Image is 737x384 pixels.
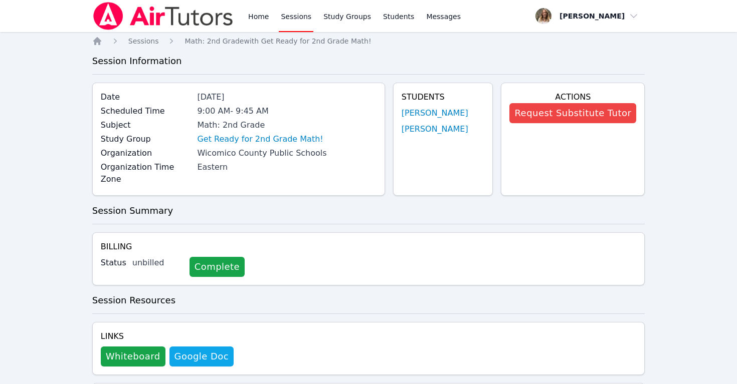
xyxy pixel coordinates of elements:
[197,119,376,131] div: Math: 2nd Grade
[190,257,245,277] a: Complete
[197,133,323,145] a: Get Ready for 2nd Grade Math!
[197,161,376,173] div: Eastern
[92,36,645,46] nav: Breadcrumb
[92,204,645,218] h3: Session Summary
[92,54,645,68] h3: Session Information
[101,257,126,269] label: Status
[92,2,234,30] img: Air Tutors
[169,346,234,366] a: Google Doc
[197,105,376,117] div: 9:00 AM - 9:45 AM
[101,161,192,185] label: Organization Time Zone
[101,147,192,159] label: Organization
[92,293,645,307] h3: Session Resources
[509,91,636,103] h4: Actions
[132,257,181,269] div: unbilled
[101,119,192,131] label: Subject
[101,105,192,117] label: Scheduled Time
[402,107,468,119] a: [PERSON_NAME]
[101,91,192,103] label: Date
[426,12,461,22] span: Messages
[101,133,192,145] label: Study Group
[402,123,468,135] a: [PERSON_NAME]
[101,346,165,366] button: Whiteboard
[197,147,376,159] div: Wicomico County Public Schools
[185,37,371,45] span: Math: 2nd Grade with Get Ready for 2nd Grade Math!
[185,36,371,46] a: Math: 2nd Gradewith Get Ready for 2nd Grade Math!
[509,103,636,123] button: Request Substitute Tutor
[101,241,637,253] h4: Billing
[197,91,376,103] div: [DATE]
[402,91,485,103] h4: Students
[128,37,159,45] span: Sessions
[128,36,159,46] a: Sessions
[101,330,234,342] h4: Links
